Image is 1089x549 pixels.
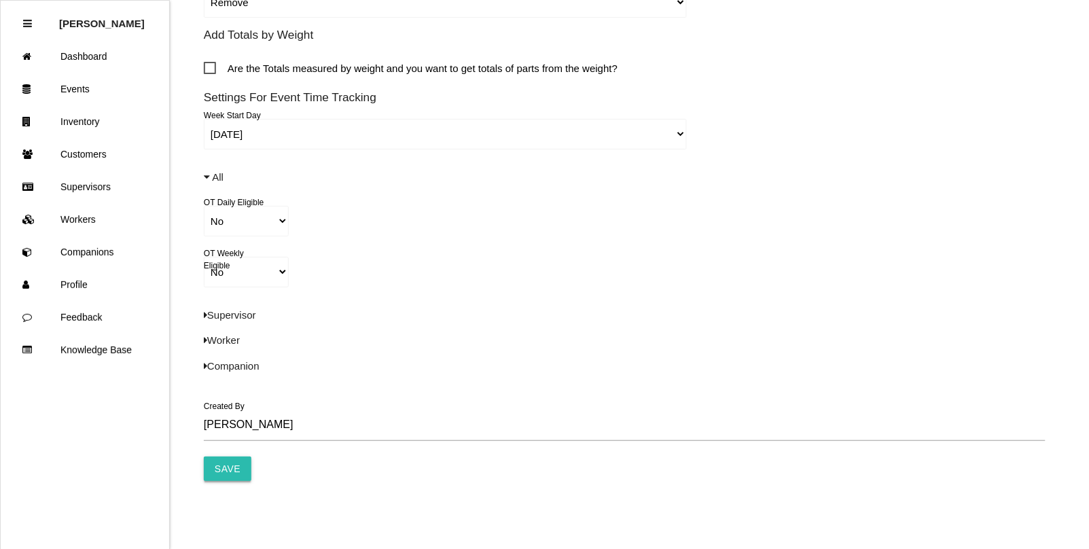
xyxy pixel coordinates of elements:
[1,301,169,334] a: Feedback
[204,400,245,412] label: Created By
[204,308,1046,323] p: Supervisor
[204,333,1046,349] p: Worker
[204,29,1046,41] h6: Add Totals by Weight
[204,457,251,481] input: Save
[204,60,618,77] span: Are the Totals measured by weight and you want to get totals of parts from the weight?
[1,268,169,301] a: Profile
[204,170,1046,185] p: All
[204,91,1046,104] h6: Settings For Event Time Tracking
[1,171,169,203] a: Supervisors
[1,334,169,366] a: Knowledge Base
[23,7,32,40] div: Close
[1,203,169,236] a: Workers
[1,105,169,138] a: Inventory
[204,109,261,122] label: Week Start Day
[59,7,145,29] p: Rosie Blandino
[1,138,169,171] a: Customers
[204,196,264,209] label: OT Daily Eligible
[1,236,169,268] a: Companions
[204,359,1046,374] p: Companion
[204,247,272,272] label: OT Weekly Eligible
[1,40,169,73] a: Dashboard
[1,73,169,105] a: Events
